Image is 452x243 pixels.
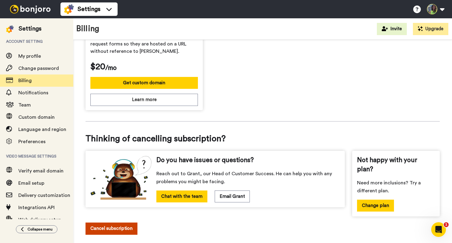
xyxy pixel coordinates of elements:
span: Do you have issues or questions? [156,156,254,165]
span: Thinking of cancelling subscription? [86,132,440,145]
img: website_grey.svg [10,16,15,21]
button: Collapse menu [16,225,57,233]
span: Delivery customization [18,193,70,198]
span: Integrations API [18,205,55,210]
span: Change password [18,66,59,71]
span: Billing [18,78,32,83]
img: settings-colored.svg [6,25,14,33]
span: Preferences [18,139,46,144]
div: Settings [19,24,42,33]
span: Change the domain name of your video message landing pages, and testimonial request forms so they... [90,26,198,56]
div: v 4.0.25 [17,10,30,15]
span: Settings [78,5,100,13]
button: Chat with the team [156,190,207,202]
iframe: Intercom live chat [431,222,446,237]
img: tab_keywords_by_traffic_grey.svg [61,35,66,40]
span: Need more inclusions? Try a different plan. [357,179,435,195]
button: Upgrade [413,23,448,35]
div: Keywords by Traffic [67,36,103,40]
span: Web delivery setup [18,217,61,222]
span: Notifications [18,90,48,95]
img: logo_orange.svg [10,10,15,15]
img: bj-logo-header-white.svg [7,5,53,13]
h1: Billing [76,24,99,33]
span: Collapse menu [27,227,53,232]
span: Reach out to Grant, our Head of Customer Success. He can help you with any problems you might be ... [156,170,340,186]
img: tab_domain_overview_orange.svg [16,35,21,40]
span: Language and region [18,127,66,132]
button: Learn more [90,94,198,106]
div: Domain Overview [23,36,55,40]
button: Invite [377,23,407,35]
span: Not happy with your plan? [357,156,435,174]
button: Cancel subscription [86,223,137,234]
div: Domain: [DOMAIN_NAME] [16,16,67,21]
span: Team [18,103,31,107]
span: /mo [105,63,117,73]
span: My profile [18,54,41,59]
img: cs-bear.png [90,156,151,200]
span: 1 [444,222,449,227]
img: settings-colored.svg [64,4,74,14]
button: Email Grant [215,190,250,202]
button: Get custom domain [90,77,198,89]
span: Verify email domain [18,169,64,173]
span: Email setup [18,181,44,186]
span: $20 [90,60,105,73]
span: Custom domain [18,115,55,120]
button: Change plan [357,200,394,212]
